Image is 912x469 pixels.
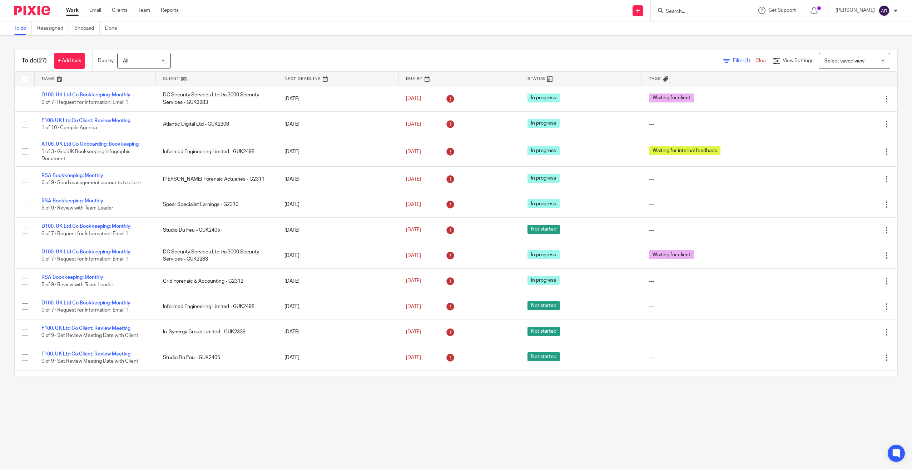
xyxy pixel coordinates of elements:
[37,58,47,64] span: (27)
[649,201,769,208] div: ---
[649,227,769,234] div: ---
[649,354,769,361] div: ---
[277,86,399,111] td: [DATE]
[156,86,277,111] td: DC Security Services Ltd t/a 3000 Security Services - GUK2283
[406,149,421,154] span: [DATE]
[156,294,277,319] td: Informed Engineering Limited - GUK2498
[89,7,101,14] a: Email
[41,198,103,203] a: RSA Bookkeeping: Monthly
[41,180,141,185] span: 6 of 9 · Send management accounts to client
[41,308,128,313] span: 0 of 7 · Request for Information: Email 1
[649,303,769,310] div: ---
[22,57,47,65] h1: To do
[878,5,890,16] img: svg%3E
[406,202,421,207] span: [DATE]
[41,249,130,254] a: D100. UK Ltd Co Bookkeeping: Monthly
[406,253,421,258] span: [DATE]
[156,111,277,137] td: Atlantic Digital Ltd - GUK2306
[41,301,130,306] a: D100. UK Ltd Co Bookkeeping: Monthly
[277,111,399,137] td: [DATE]
[277,370,399,396] td: [DATE]
[156,217,277,243] td: Studio Du Feu - GUK2405
[277,243,399,268] td: [DATE]
[649,250,694,259] span: Waiting for client
[277,268,399,294] td: [DATE]
[156,243,277,268] td: DC Security Services Ltd t/a 3000 Security Services - GUK2283
[112,7,128,14] a: Clients
[156,345,277,370] td: Studio Du Feu - GUK2405
[277,137,399,166] td: [DATE]
[156,192,277,217] td: Spear Specialist Earnings - G2310
[105,21,123,35] a: Done
[41,224,130,229] a: D100. UK Ltd Co Bookkeeping: Monthly
[527,225,560,234] span: Not started
[527,327,560,336] span: Not started
[277,217,399,243] td: [DATE]
[41,257,128,262] span: 0 of 7 · Request for Information: Email 1
[649,121,769,128] div: ---
[527,250,560,259] span: In progress
[649,77,661,81] span: Tags
[41,326,130,331] a: F100. UK Ltd Co Client: Review Meeting
[41,92,130,97] a: D100. UK Ltd Co Bookkeeping: Monthly
[406,279,421,284] span: [DATE]
[54,53,85,69] a: + Add task
[66,7,79,14] a: Work
[41,100,128,105] span: 0 of 7 · Request for Information: Email 1
[161,7,179,14] a: Reports
[41,231,128,236] span: 0 of 7 · Request for Information: Email 1
[41,206,113,211] span: 5 of 9 · Review with Team Leader
[406,355,421,360] span: [DATE]
[37,21,69,35] a: Reassigned
[406,122,421,127] span: [DATE]
[41,149,131,162] span: 1 of 3 · Grid UK Bookkeeping Infographic Document
[649,328,769,336] div: ---
[14,21,32,35] a: To do
[156,137,277,166] td: Informed Engineering Limited - GUK2498
[649,176,769,183] div: ---
[98,57,114,64] p: Due by
[649,146,720,155] span: Waiting for internal feedback
[41,275,103,280] a: RSA Bookkeeping: Monthly
[277,319,399,345] td: [DATE]
[277,294,399,319] td: [DATE]
[527,94,560,102] span: In progress
[41,173,103,178] a: RSA Bookkeeping: Monthly
[138,7,150,14] a: Team
[755,58,767,63] a: Clear
[156,370,277,396] td: Foxinabox (Pty) Ltd G2401
[406,177,421,182] span: [DATE]
[768,8,796,13] span: Get Support
[156,319,277,345] td: In-Synergy Group Limited - GUK2339
[527,352,560,361] span: Not started
[41,352,130,357] a: F100. UK Ltd Co Client: Review Meeting
[527,276,560,285] span: In progress
[406,304,421,309] span: [DATE]
[649,278,769,285] div: ---
[156,166,277,192] td: [PERSON_NAME] Forensic Actuaries - G2311
[74,21,100,35] a: Snoozed
[744,58,750,63] span: (1)
[41,359,138,364] span: 0 of 9 · Set Review Meeting Date with Client
[41,333,138,338] span: 0 of 9 · Set Review Meeting Date with Client
[665,9,729,15] input: Search
[527,119,560,128] span: In progress
[527,174,560,183] span: In progress
[277,345,399,370] td: [DATE]
[277,166,399,192] td: [DATE]
[649,94,694,102] span: Waiting for client
[14,6,50,15] img: Pixie
[527,199,560,208] span: In progress
[783,58,813,63] span: View Settings
[277,192,399,217] td: [DATE]
[406,228,421,233] span: [DATE]
[733,58,755,63] span: Filter
[824,59,864,64] span: Select saved view
[123,59,128,64] span: All
[527,146,560,155] span: In progress
[527,301,560,310] span: Not started
[156,268,277,294] td: Grid Forensic & Accounting - G2312
[836,7,875,14] p: [PERSON_NAME]
[406,329,421,334] span: [DATE]
[41,125,97,130] span: 1 of 10 · Compile Agenda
